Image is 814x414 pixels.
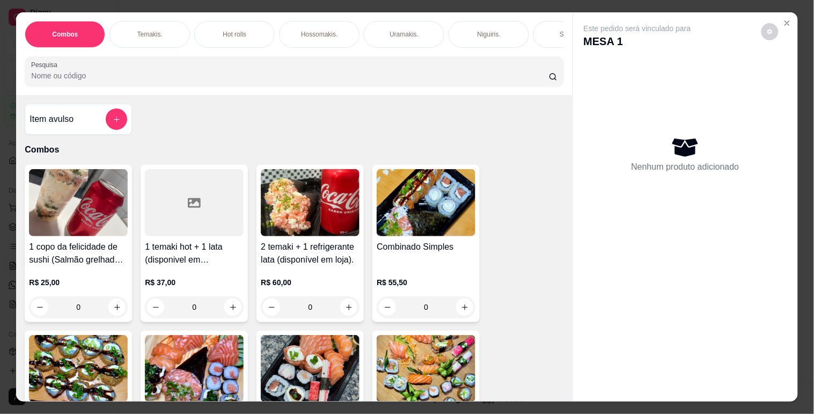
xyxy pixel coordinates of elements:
[145,277,244,288] p: R$ 37,00
[137,30,163,39] p: Temakis.
[584,34,691,49] p: MESA 1
[31,299,48,316] button: decrease-product-quantity
[377,277,475,288] p: R$ 55,50
[145,335,244,402] img: product-image
[779,14,796,32] button: Close
[29,277,128,288] p: R$ 25,00
[261,335,360,402] img: product-image
[29,169,128,236] img: product-image
[147,299,164,316] button: decrease-product-quantity
[108,299,126,316] button: increase-product-quantity
[31,70,549,81] input: Pesquisa
[106,108,127,130] button: add-separate-item
[52,30,78,39] p: Combos
[584,23,691,34] p: Este pedido será vinculado para
[29,241,128,266] h4: 1 copo da felicidade de sushi (Salmão grelhado) 200ml + 1 lata (disponivel em [GEOGRAPHIC_DATA])
[25,143,563,156] p: Combos
[224,299,241,316] button: increase-product-quantity
[560,30,588,39] p: Sashimis.
[223,30,246,39] p: Hot rolls
[31,60,61,69] label: Pesquisa
[301,30,338,39] p: Hossomakis.
[261,277,360,288] p: R$ 60,00
[390,30,419,39] p: Uramakis.
[377,241,475,253] h4: Combinado Simples
[377,335,475,402] img: product-image
[30,113,74,126] h4: Item avulso
[632,161,739,173] p: Nenhum produto adicionado
[261,169,360,236] img: product-image
[29,335,128,402] img: product-image
[761,23,779,40] button: decrease-product-quantity
[261,241,360,266] h4: 2 temaki + 1 refrigerante lata (disponível em loja).
[478,30,501,39] p: Niguiris.
[145,241,244,266] h4: 1 temaki hot + 1 lata (disponivel em [GEOGRAPHIC_DATA])
[377,169,475,236] img: product-image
